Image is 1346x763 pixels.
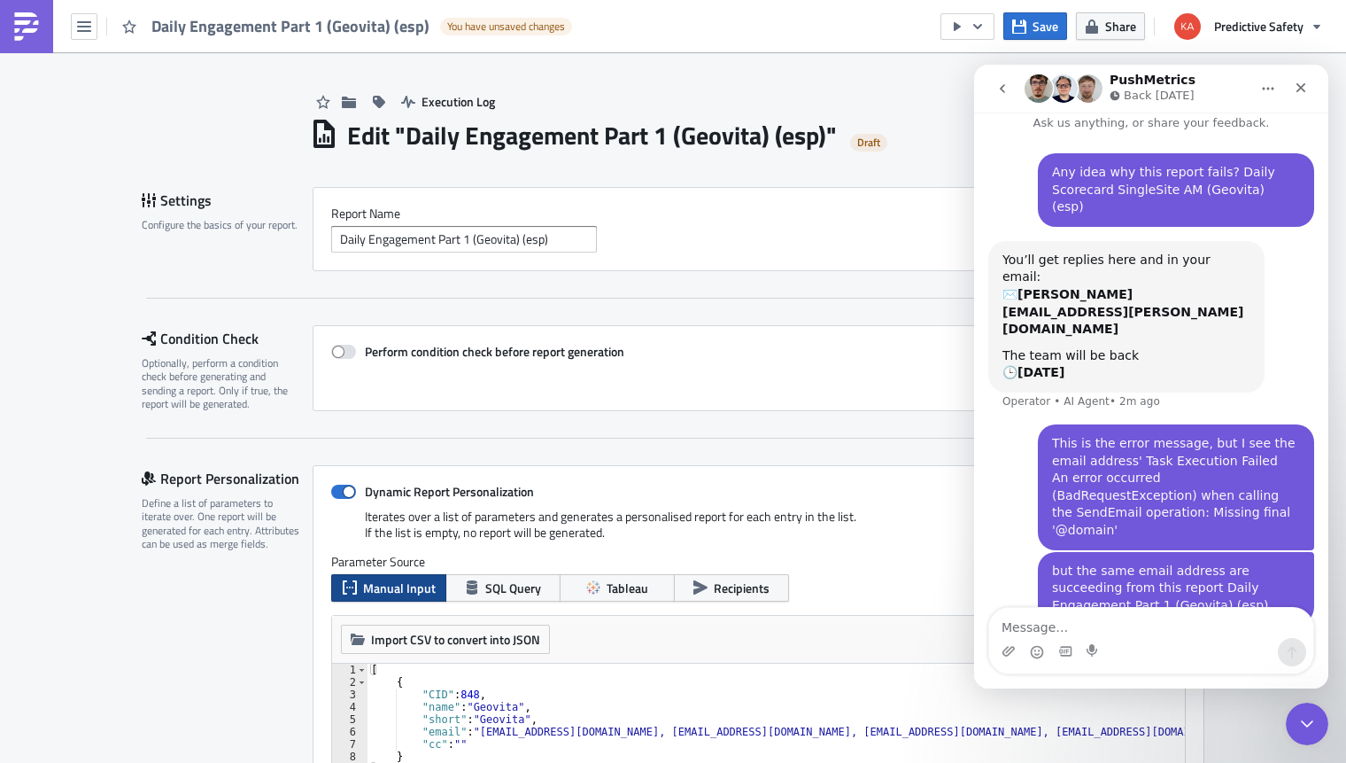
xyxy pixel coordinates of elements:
[142,218,301,231] div: Configure the basics of your report.
[7,124,76,138] img: tableau_7
[7,7,846,158] body: Rich Text Area. Press ALT-0 for help.
[974,65,1328,689] iframe: Intercom live chat
[1172,12,1203,42] img: Avatar
[674,574,789,602] button: Recipients
[7,7,76,21] img: tableau_1
[1214,17,1303,35] span: Predictive Safety
[331,554,1186,570] label: Parameter Source
[607,579,648,597] span: Tableau
[332,726,367,738] div: 6
[1286,703,1328,745] iframe: Intercom live chat
[332,713,367,726] div: 5
[1164,7,1333,46] button: Predictive Safety
[142,496,301,551] div: Define a list of parameters to iterate over. One report will be generated for each entry. Attribu...
[560,574,675,602] button: Tableau
[447,19,565,34] span: You have unsaved changes
[7,46,76,60] img: tableau_3
[7,85,76,99] img: tableau_5
[445,574,561,602] button: SQL Query
[332,751,367,763] div: 8
[714,579,770,597] span: Recipients
[142,187,313,214] div: Settings
[142,356,301,411] div: Optionally, perform a condition check before generating and sending a report. Only if true, the r...
[331,509,1186,554] div: Iterates over a list of parameters and generates a personalised report for each entry in the list...
[332,689,367,701] div: 3
[151,16,431,36] span: Daily Engagement Part 1 (Geovita) (esp)
[142,465,313,492] div: Report Personalization
[331,206,1186,222] label: Report Nam﻿e
[485,579,541,597] span: SQL Query
[371,630,540,649] span: Import CSV to convert into JSON
[7,27,76,41] img: tableau_2
[7,66,76,80] img: tableau_4
[347,120,837,152] h1: Edit " Daily Engagement Part 1 (Geovita) (esp) "
[365,482,534,501] strong: Dynamic Report Personalization
[331,574,446,602] button: Manual Input
[7,144,76,158] img: tableau_8
[392,88,504,115] button: Execution Log
[1105,17,1136,35] span: Share
[365,342,624,361] strong: Perform condition check before report generation
[12,12,41,41] img: PushMetrics
[332,701,367,713] div: 4
[341,625,550,654] button: Import CSV to convert into JSON
[332,664,367,676] div: 1
[1076,12,1145,40] button: Share
[1033,17,1058,35] span: Save
[332,676,367,689] div: 2
[857,136,880,150] span: Draft
[422,92,495,111] span: Execution Log
[142,325,313,352] div: Condition Check
[7,105,76,119] img: tableau_6
[332,738,367,751] div: 7
[1003,12,1067,40] button: Save
[363,579,436,597] span: Manual Input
